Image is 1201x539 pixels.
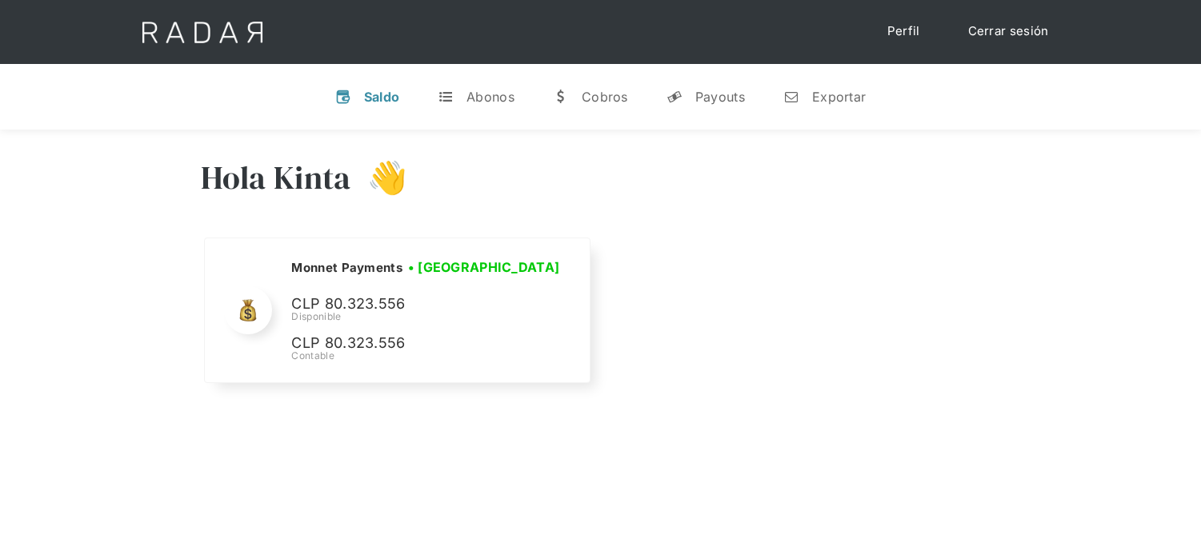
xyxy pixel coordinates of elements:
div: Saldo [364,89,400,105]
div: Abonos [466,89,514,105]
div: Disponible [291,309,565,324]
div: Exportar [812,89,866,105]
div: Cobros [582,89,628,105]
div: Contable [291,349,565,363]
div: y [667,89,683,105]
div: n [783,89,799,105]
p: CLP 80.323.556 [291,332,531,355]
h2: Monnet Payments [291,260,402,276]
a: Perfil [871,16,936,47]
h3: 👋 [351,158,407,198]
a: Cerrar sesión [952,16,1065,47]
div: w [553,89,569,105]
p: CLP 80.323.556 [291,293,531,316]
div: v [335,89,351,105]
div: Payouts [695,89,745,105]
h3: Hola Kinta [201,158,351,198]
div: t [438,89,454,105]
h3: • [GEOGRAPHIC_DATA] [408,258,560,277]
